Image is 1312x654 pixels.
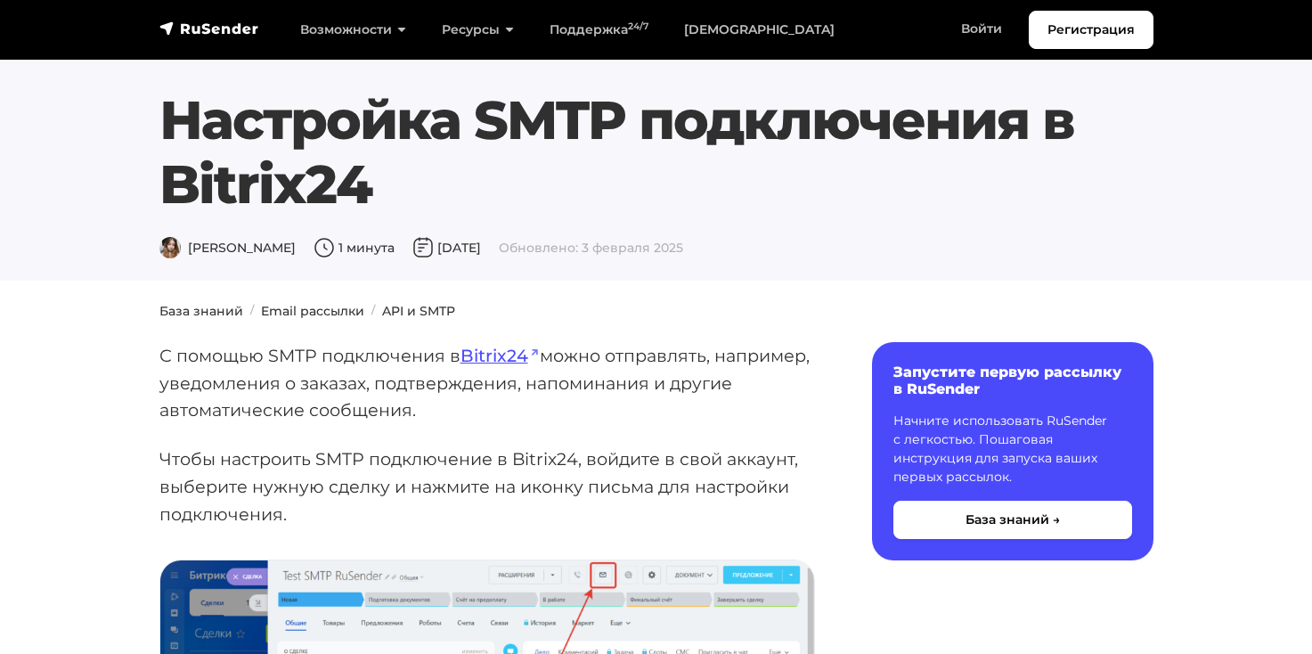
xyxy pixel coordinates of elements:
img: RuSender [159,20,259,37]
button: База знаний → [893,501,1132,539]
h1: Настройка SMTP подключения в Bitrix24 [159,88,1153,217]
sup: 24/7 [628,20,648,32]
img: Время чтения [314,237,335,258]
a: Ресурсы [424,12,532,48]
p: С помощью SMTP подключения в можно отправлять, например, уведомления о заказах, подтверждения, на... [159,342,815,424]
p: Чтобы настроить SMTP подключение в Bitrix24, войдите в свой аккаунт, выберите нужную сделку и наж... [159,446,815,527]
span: 1 минута [314,240,395,256]
span: [DATE] [412,240,481,256]
a: [DEMOGRAPHIC_DATA] [666,12,852,48]
h6: Запустите первую рассылку в RuSender [893,364,1132,397]
a: Регистрация [1029,11,1153,49]
a: Войти [943,11,1020,47]
img: Дата публикации [412,237,434,258]
a: Запустите первую рассылку в RuSender Начните использовать RuSender с легкостью. Пошаговая инструк... [872,342,1153,560]
span: Обновлено: 3 февраля 2025 [499,240,683,256]
span: [PERSON_NAME] [159,240,296,256]
a: API и SMTP [382,303,455,319]
a: Bitrix24 [460,345,540,366]
a: База знаний [159,303,243,319]
a: Email рассылки [261,303,364,319]
a: Поддержка24/7 [532,12,666,48]
nav: breadcrumb [149,302,1164,321]
p: Начните использовать RuSender с легкостью. Пошаговая инструкция для запуска ваших первых рассылок. [893,412,1132,486]
a: Возможности [282,12,424,48]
